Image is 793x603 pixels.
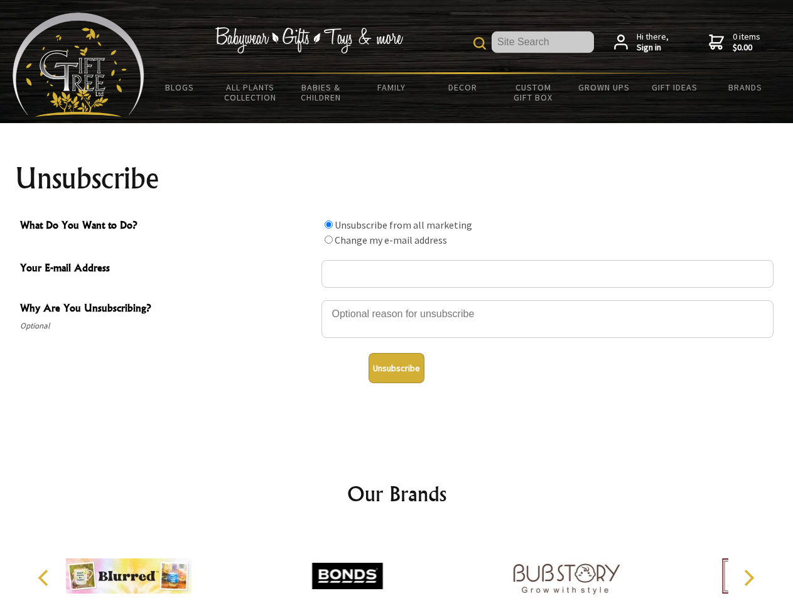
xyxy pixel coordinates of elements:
a: 0 items$0.00 [709,31,760,53]
button: Previous [31,564,59,592]
label: Unsubscribe from all marketing [335,219,472,231]
input: What Do You Want to Do? [325,220,333,229]
a: Babies & Children [286,74,357,111]
a: Family [357,74,428,100]
strong: Sign in [637,42,669,53]
a: Grown Ups [568,74,639,100]
a: All Plants Collection [215,74,286,111]
span: Hi there, [637,31,669,53]
strong: $0.00 [733,42,760,53]
span: What Do You Want to Do? [20,217,315,236]
button: Unsubscribe [369,353,424,383]
a: BLOGS [144,74,215,100]
button: Next [735,564,762,592]
span: Optional [20,318,315,334]
a: Custom Gift Box [498,74,569,111]
img: Babywear - Gifts - Toys & more [215,27,403,53]
a: Brands [710,74,781,100]
input: What Do You Want to Do? [325,236,333,244]
textarea: Why Are You Unsubscribing? [321,300,774,338]
a: Gift Ideas [639,74,710,100]
h2: Our Brands [25,479,769,509]
input: Your E-mail Address [321,260,774,288]
img: product search [473,37,486,50]
h1: Unsubscribe [15,163,779,193]
span: 0 items [733,31,760,53]
input: Site Search [492,31,594,53]
span: Why Are You Unsubscribing? [20,300,315,318]
a: Decor [427,74,498,100]
a: Hi there,Sign in [614,31,669,53]
label: Change my e-mail address [335,234,447,246]
img: Babyware - Gifts - Toys and more... [13,13,144,117]
span: Your E-mail Address [20,260,315,278]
